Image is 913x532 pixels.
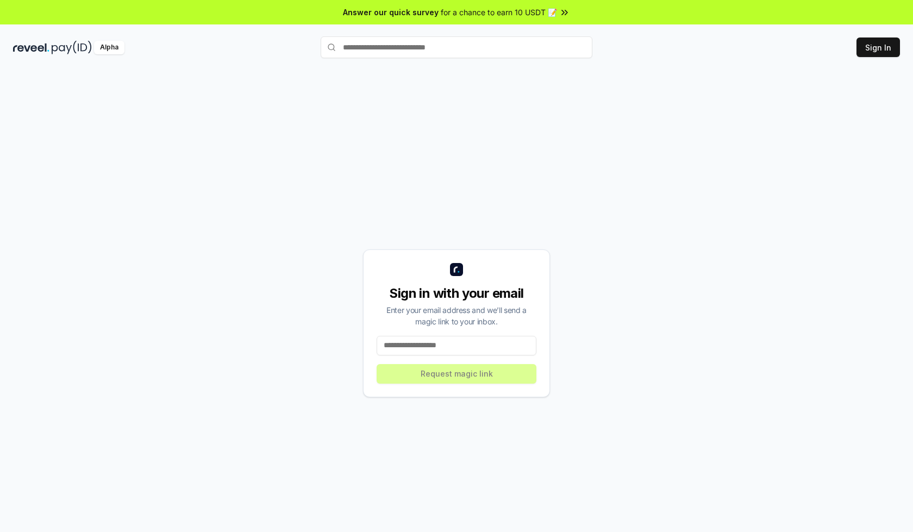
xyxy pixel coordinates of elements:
[441,7,557,18] span: for a chance to earn 10 USDT 📝
[856,37,900,57] button: Sign In
[450,263,463,276] img: logo_small
[377,304,536,327] div: Enter your email address and we’ll send a magic link to your inbox.
[343,7,439,18] span: Answer our quick survey
[52,41,92,54] img: pay_id
[94,41,124,54] div: Alpha
[377,285,536,302] div: Sign in with your email
[13,41,49,54] img: reveel_dark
